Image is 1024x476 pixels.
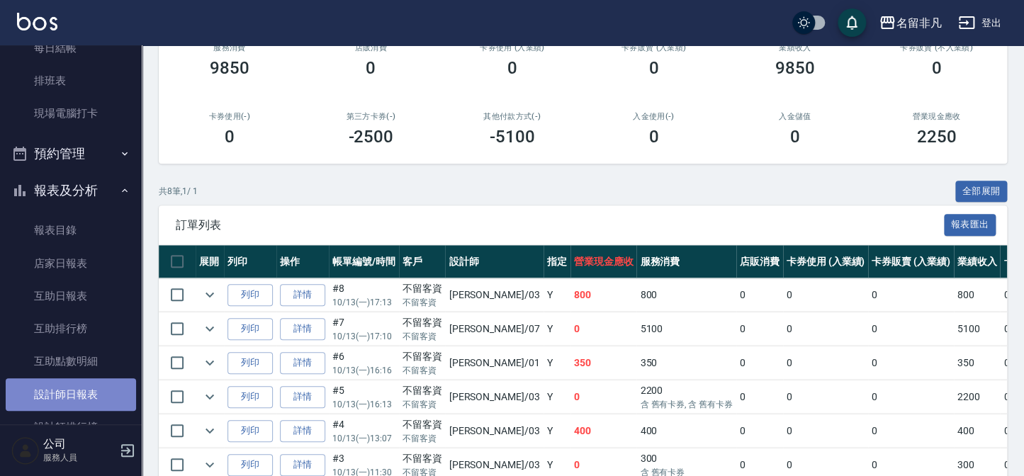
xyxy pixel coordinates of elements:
[570,414,637,448] td: 400
[944,214,996,236] button: 報表匯出
[280,318,325,340] a: 詳情
[6,172,136,209] button: 報表及分析
[636,346,736,380] td: 350
[648,127,658,147] h3: 0
[736,346,783,380] td: 0
[916,127,956,147] h3: 2250
[883,112,991,121] h2: 營業現金應收
[227,454,273,476] button: 列印
[544,278,570,312] td: Y
[458,112,566,121] h2: 其他付款方式(-)
[176,218,944,232] span: 訂單列表
[868,245,954,278] th: 卡券販賣 (入業績)
[403,451,442,466] div: 不留客資
[6,312,136,345] a: 互助排行榜
[741,112,849,121] h2: 入金儲值
[868,380,954,414] td: 0
[348,127,393,147] h3: -2500
[544,245,570,278] th: 指定
[896,14,941,32] div: 名留非凡
[199,420,220,441] button: expand row
[868,414,954,448] td: 0
[403,330,442,343] p: 不留客資
[280,386,325,408] a: 詳情
[403,383,442,398] div: 不留客資
[544,414,570,448] td: Y
[6,64,136,97] a: 排班表
[399,245,446,278] th: 客戶
[403,281,442,296] div: 不留客資
[199,386,220,407] button: expand row
[741,43,849,52] h2: 業績收入
[17,13,57,30] img: Logo
[43,437,116,451] h5: 公司
[868,312,954,346] td: 0
[6,214,136,246] a: 報表目錄
[783,380,869,414] td: 0
[954,346,1001,380] td: 350
[783,414,869,448] td: 0
[329,245,399,278] th: 帳單編號/時間
[868,346,954,380] td: 0
[159,185,198,198] p: 共 8 筆, 1 / 1
[403,417,442,432] div: 不留客資
[600,43,708,52] h2: 卡券販賣 (入業績)
[199,454,220,475] button: expand row
[176,112,283,121] h2: 卡券使用(-)
[403,364,442,377] p: 不留客資
[280,420,325,442] a: 詳情
[403,315,442,330] div: 不留客資
[775,58,815,78] h3: 9850
[636,414,736,448] td: 400
[6,378,136,411] a: 設計師日報表
[458,43,566,52] h2: 卡券使用 (入業績)
[570,245,637,278] th: 營業現金應收
[954,278,1001,312] td: 800
[6,135,136,172] button: 預約管理
[838,8,866,37] button: save
[570,312,637,346] td: 0
[507,58,517,78] h3: 0
[783,312,869,346] td: 0
[544,380,570,414] td: Y
[11,436,40,465] img: Person
[43,451,116,464] p: 服務人員
[783,346,869,380] td: 0
[954,380,1001,414] td: 2200
[944,217,996,231] a: 報表匯出
[600,112,708,121] h2: 入金使用(-)
[883,43,991,52] h2: 卡券販賣 (不入業績)
[199,352,220,373] button: expand row
[280,352,325,374] a: 詳情
[332,364,395,377] p: 10/13 (一) 16:16
[736,278,783,312] td: 0
[403,398,442,411] p: 不留客資
[227,352,273,374] button: 列印
[640,398,732,411] p: 含 舊有卡券, 含 舊有卡券
[783,245,869,278] th: 卡券使用 (入業績)
[332,296,395,309] p: 10/13 (一) 17:13
[736,380,783,414] td: 0
[736,312,783,346] td: 0
[332,398,395,411] p: 10/13 (一) 16:13
[952,10,1007,36] button: 登出
[648,58,658,78] h3: 0
[199,318,220,339] button: expand row
[445,414,543,448] td: [PERSON_NAME] /03
[570,278,637,312] td: 800
[954,312,1001,346] td: 5100
[329,278,399,312] td: #8
[6,97,136,130] a: 現場電腦打卡
[736,245,783,278] th: 店販消費
[636,278,736,312] td: 800
[224,245,276,278] th: 列印
[199,284,220,305] button: expand row
[227,284,273,306] button: 列印
[931,58,941,78] h3: 0
[445,380,543,414] td: [PERSON_NAME] /03
[276,245,329,278] th: 操作
[873,8,947,38] button: 名留非凡
[544,346,570,380] td: Y
[280,454,325,476] a: 詳情
[636,312,736,346] td: 5100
